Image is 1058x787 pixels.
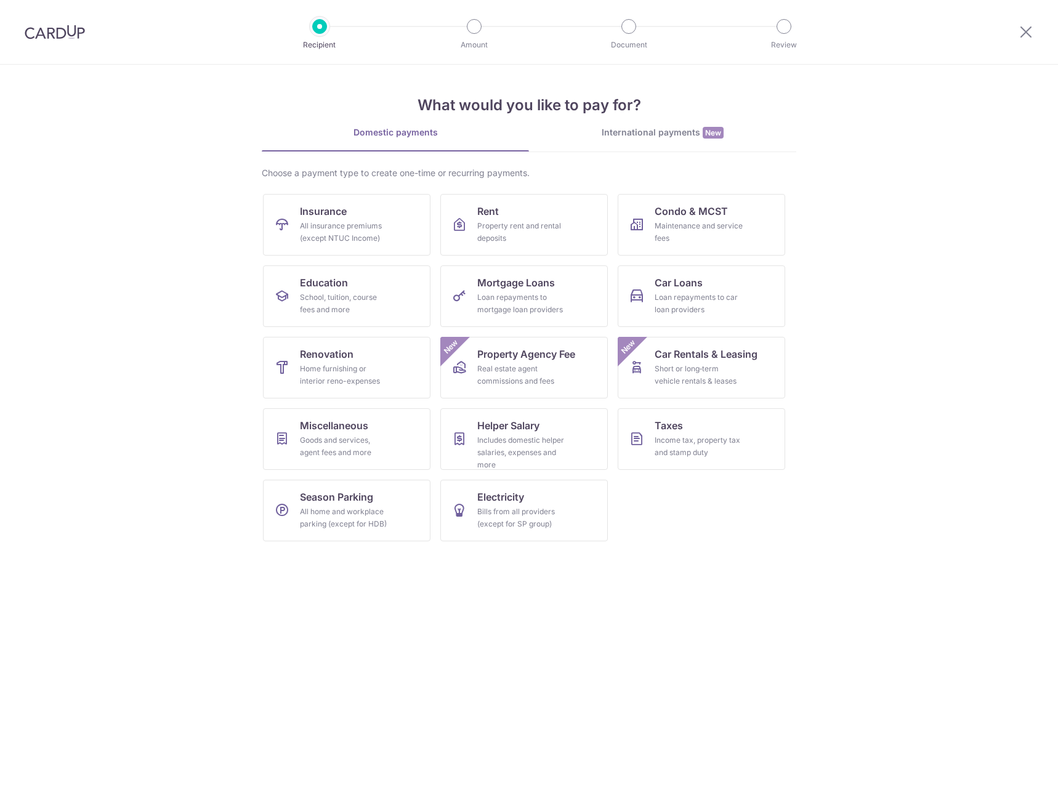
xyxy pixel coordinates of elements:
span: Renovation [300,347,353,361]
div: Choose a payment type to create one-time or recurring payments. [262,167,796,179]
p: Review [738,39,830,51]
span: New [618,337,639,357]
div: School, tuition, course fees and more [300,291,389,316]
span: Miscellaneous [300,418,368,433]
a: RenovationHome furnishing or interior reno-expenses [263,337,430,398]
span: Rent [477,204,499,219]
span: New [441,337,461,357]
a: Car Rentals & LeasingShort or long‑term vehicle rentals & leasesNew [618,337,785,398]
a: InsuranceAll insurance premiums (except NTUC Income) [263,194,430,256]
span: Taxes [655,418,683,433]
p: Recipient [274,39,365,51]
div: Maintenance and service fees [655,220,743,244]
div: Property rent and rental deposits [477,220,566,244]
a: Car LoansLoan repayments to car loan providers [618,265,785,327]
p: Amount [429,39,520,51]
span: Mortgage Loans [477,275,555,290]
div: Includes domestic helper salaries, expenses and more [477,434,566,471]
div: Loan repayments to car loan providers [655,291,743,316]
span: Insurance [300,204,347,219]
p: Document [583,39,674,51]
span: Helper Salary [477,418,539,433]
a: Condo & MCSTMaintenance and service fees [618,194,785,256]
a: RentProperty rent and rental deposits [440,194,608,256]
div: Domestic payments [262,126,529,139]
span: Electricity [477,490,524,504]
a: Property Agency FeeReal estate agent commissions and feesNew [440,337,608,398]
iframe: Opens a widget where you can find more information [979,750,1046,781]
a: EducationSchool, tuition, course fees and more [263,265,430,327]
div: All insurance premiums (except NTUC Income) [300,220,389,244]
div: Home furnishing or interior reno-expenses [300,363,389,387]
span: New [703,127,724,139]
a: Helper SalaryIncludes domestic helper salaries, expenses and more [440,408,608,470]
h4: What would you like to pay for? [262,94,796,116]
a: MiscellaneousGoods and services, agent fees and more [263,408,430,470]
div: International payments [529,126,796,139]
span: Car Rentals & Leasing [655,347,757,361]
span: Car Loans [655,275,703,290]
div: Goods and services, agent fees and more [300,434,389,459]
div: Real estate agent commissions and fees [477,363,566,387]
a: Season ParkingAll home and workplace parking (except for HDB) [263,480,430,541]
span: Season Parking [300,490,373,504]
div: All home and workplace parking (except for HDB) [300,506,389,530]
img: CardUp [25,25,85,39]
a: Mortgage LoansLoan repayments to mortgage loan providers [440,265,608,327]
span: Education [300,275,348,290]
div: Income tax, property tax and stamp duty [655,434,743,459]
div: Loan repayments to mortgage loan providers [477,291,566,316]
a: ElectricityBills from all providers (except for SP group) [440,480,608,541]
span: Condo & MCST [655,204,728,219]
span: Property Agency Fee [477,347,575,361]
div: Bills from all providers (except for SP group) [477,506,566,530]
div: Short or long‑term vehicle rentals & leases [655,363,743,387]
a: TaxesIncome tax, property tax and stamp duty [618,408,785,470]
